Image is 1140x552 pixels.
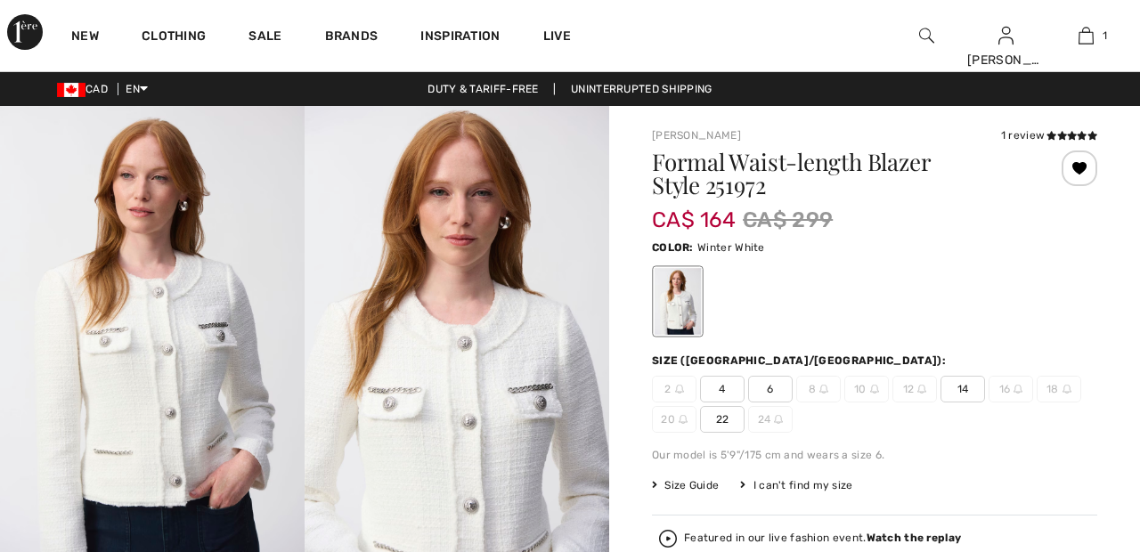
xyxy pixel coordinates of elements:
a: 1 [1046,25,1125,46]
a: Sign In [998,27,1014,44]
span: Color: [652,241,694,254]
img: ring-m.svg [675,385,684,394]
a: Brands [325,28,379,47]
img: ring-m.svg [679,415,688,424]
img: ring-m.svg [1014,385,1022,394]
h1: Formal Waist-length Blazer Style 251972 [652,150,1023,197]
img: 1ère Avenue [7,14,43,50]
span: 10 [844,376,889,402]
div: [PERSON_NAME] [967,51,1046,69]
span: Size Guide [652,477,719,493]
a: [PERSON_NAME] [652,129,741,142]
span: 6 [748,376,793,402]
span: Winter White [697,241,765,254]
span: 1 [1103,28,1107,44]
a: Sale [248,28,281,47]
span: 22 [700,406,745,433]
span: 20 [652,406,696,433]
div: Winter White [655,268,701,335]
img: Watch the replay [659,530,677,548]
img: search the website [919,25,934,46]
a: New [71,28,99,47]
div: 1 review [1001,127,1097,143]
img: ring-m.svg [917,385,926,394]
span: CAD [57,83,115,95]
img: ring-m.svg [774,415,783,424]
span: 14 [940,376,985,402]
a: Live [543,27,571,45]
span: 24 [748,406,793,433]
div: I can't find my size [740,477,852,493]
span: CA$ 164 [652,190,736,232]
img: ring-m.svg [819,385,828,394]
img: My Bag [1079,25,1094,46]
span: 4 [700,376,745,402]
span: EN [126,83,148,95]
div: Featured in our live fashion event. [684,532,961,544]
span: 8 [796,376,841,402]
div: Our model is 5'9"/175 cm and wears a size 6. [652,447,1097,463]
span: Inspiration [420,28,500,47]
span: CA$ 299 [743,204,833,236]
img: Canadian Dollar [57,83,85,97]
img: ring-m.svg [870,385,879,394]
div: Size ([GEOGRAPHIC_DATA]/[GEOGRAPHIC_DATA]): [652,353,949,369]
span: 12 [892,376,937,402]
span: 2 [652,376,696,402]
span: 16 [989,376,1033,402]
img: My Info [998,25,1014,46]
a: Clothing [142,28,206,47]
img: ring-m.svg [1063,385,1071,394]
span: 18 [1037,376,1081,402]
strong: Watch the replay [867,532,962,544]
